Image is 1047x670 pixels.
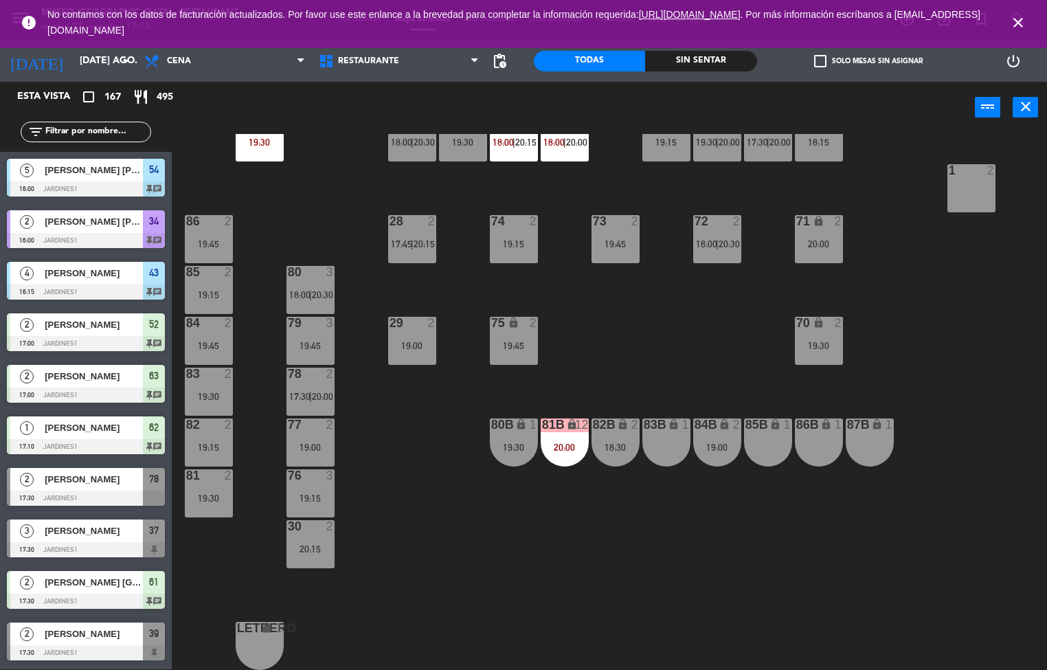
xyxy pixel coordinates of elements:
span: 43 [149,265,159,281]
span: 5 [20,164,34,177]
div: 81B [542,418,543,431]
div: 18:30 [592,443,640,452]
span: 78 [149,471,159,487]
div: 87B [847,418,848,431]
div: Esta vista [7,89,99,105]
span: [PERSON_NAME] [45,369,143,383]
span: 17:45 [391,238,412,249]
div: 1 [783,418,791,431]
i: lock [769,418,781,430]
label: Solo mesas sin asignar [814,55,923,67]
div: 19:15 [642,137,690,147]
span: 17:30 [289,391,311,402]
span: [PERSON_NAME] [PERSON_NAME] [45,163,143,177]
span: 20:30 [414,137,435,148]
div: 19:00 [693,443,741,452]
div: 12 [574,418,588,431]
span: | [513,137,515,148]
span: pending_actions [491,53,508,69]
i: lock [515,418,527,430]
div: Todas [534,51,645,71]
span: Cena [167,56,191,66]
i: lock [813,215,824,227]
i: lock [508,317,519,328]
div: 80 [288,266,289,278]
span: 20:30 [312,289,333,300]
div: 2 [326,520,334,533]
div: 73 [593,215,594,227]
div: 2 [224,215,232,227]
span: | [411,238,414,249]
div: 83 [186,368,187,380]
div: 19:15 [185,290,233,300]
div: 20:00 [541,443,589,452]
div: 2 [631,215,639,227]
i: lock [566,418,578,430]
div: 19:15 [185,443,233,452]
span: 39 [149,625,159,642]
i: close [1017,98,1034,115]
i: arrow_drop_down [117,53,134,69]
i: power_input [980,98,996,115]
i: close [1010,14,1026,31]
div: 2 [427,317,436,329]
span: | [563,137,566,148]
i: lock [813,317,824,328]
div: 2 [224,266,232,278]
div: 29 [390,317,390,329]
span: [PERSON_NAME] [45,317,143,332]
span: | [411,137,414,148]
div: 19:30 [439,137,487,147]
span: [PERSON_NAME] [45,266,143,280]
div: 19:45 [185,239,233,249]
div: 2 [529,317,537,329]
div: 30 [288,520,289,533]
div: 19:15 [490,239,538,249]
div: Sin sentar [645,51,756,71]
div: 75 [491,317,492,329]
span: 18:00 [543,137,565,148]
div: 86B [796,418,797,431]
i: lock [617,418,629,430]
span: 20:00 [312,391,333,402]
span: 2 [20,473,34,487]
div: 20:15 [286,544,335,554]
div: 2 [224,418,232,431]
span: 2 [20,576,34,590]
div: Letrero [237,622,238,634]
span: | [309,289,312,300]
span: 34 [149,213,159,230]
span: 20:30 [719,238,740,249]
span: 18:00 [696,238,717,249]
span: 1 [20,421,34,435]
div: 19:00 [286,443,335,452]
span: 2 [20,215,34,229]
div: 19:00 [388,341,436,350]
div: 19:30 [236,137,284,147]
span: 18:00 [289,289,311,300]
div: 2 [326,418,334,431]
div: 19:45 [286,341,335,350]
span: | [716,238,719,249]
div: 19:30 [795,341,843,350]
div: 84 [186,317,187,329]
span: 20:15 [515,137,537,148]
div: 79 [288,317,289,329]
i: crop_square [80,89,97,105]
span: 54 [149,161,159,178]
span: 17:30 [747,137,768,148]
span: 2 [20,370,34,383]
div: 1 [275,622,283,634]
div: 2 [732,418,741,431]
div: 19:45 [490,341,538,350]
span: 52 [149,316,159,333]
div: 86 [186,215,187,227]
span: 495 [157,89,173,105]
span: 63 [149,368,159,384]
div: 19:30 [490,443,538,452]
span: [PERSON_NAME] [45,627,143,641]
i: restaurant [133,89,149,105]
span: 18:00 [391,137,412,148]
